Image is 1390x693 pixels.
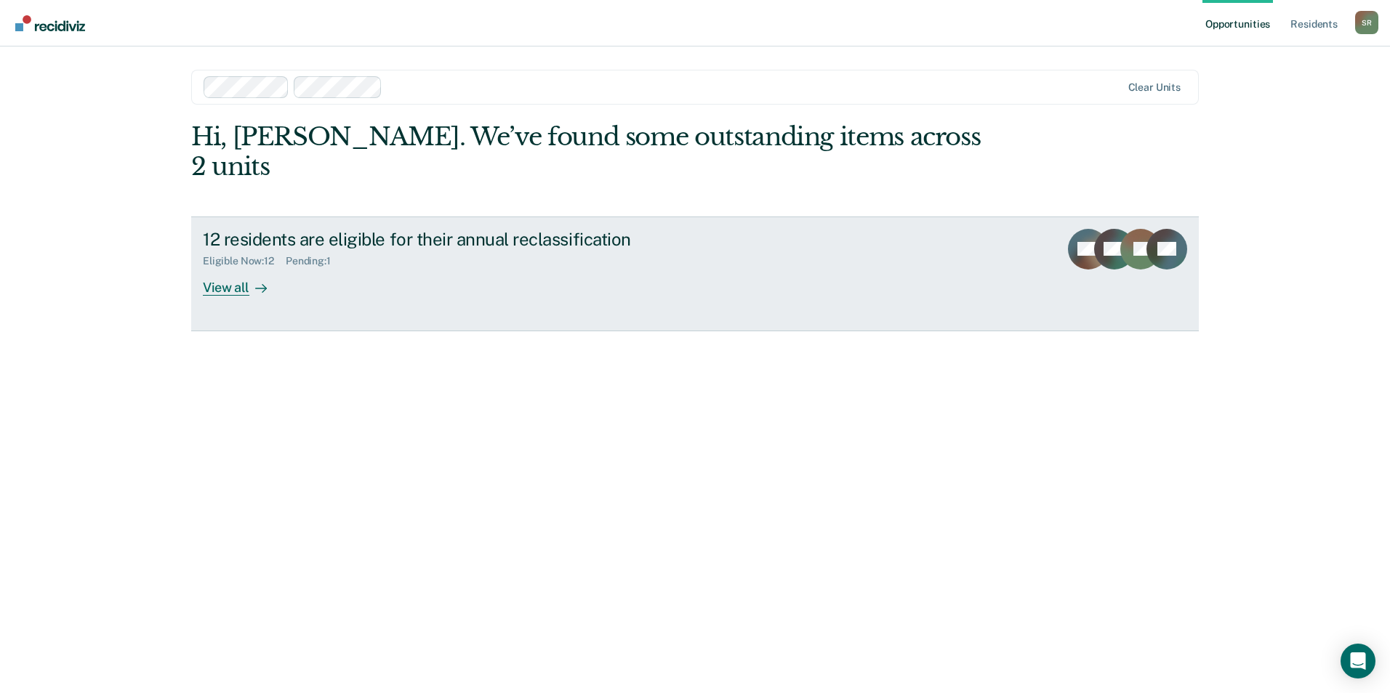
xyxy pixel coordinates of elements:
[191,122,997,182] div: Hi, [PERSON_NAME]. We’ve found some outstanding items across 2 units
[1355,11,1378,34] button: Profile dropdown button
[1341,644,1375,678] div: Open Intercom Messenger
[203,255,286,267] div: Eligible Now : 12
[191,216,1199,331] a: 12 residents are eligible for their annual reclassificationEligible Now:12Pending:1View all
[203,267,284,296] div: View all
[203,229,713,250] div: 12 residents are eligible for their annual reclassification
[1355,11,1378,34] div: S R
[15,15,85,31] img: Recidiviz
[286,255,342,267] div: Pending : 1
[1128,81,1181,94] div: Clear units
